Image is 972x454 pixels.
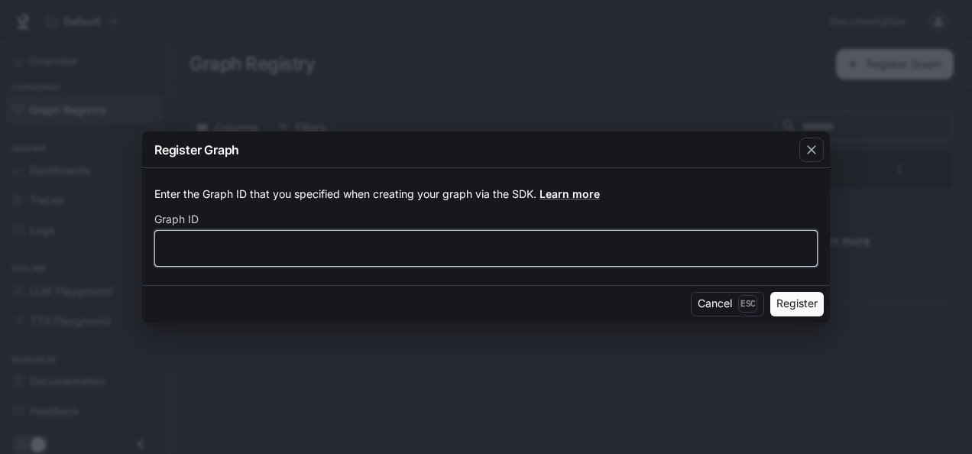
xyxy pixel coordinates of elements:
[539,187,600,200] a: Learn more
[691,292,764,316] button: CancelEsc
[738,295,757,312] p: Esc
[770,292,824,316] button: Register
[154,141,239,159] p: Register Graph
[154,214,199,225] p: Graph ID
[154,186,818,202] p: Enter the Graph ID that you specified when creating your graph via the SDK.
